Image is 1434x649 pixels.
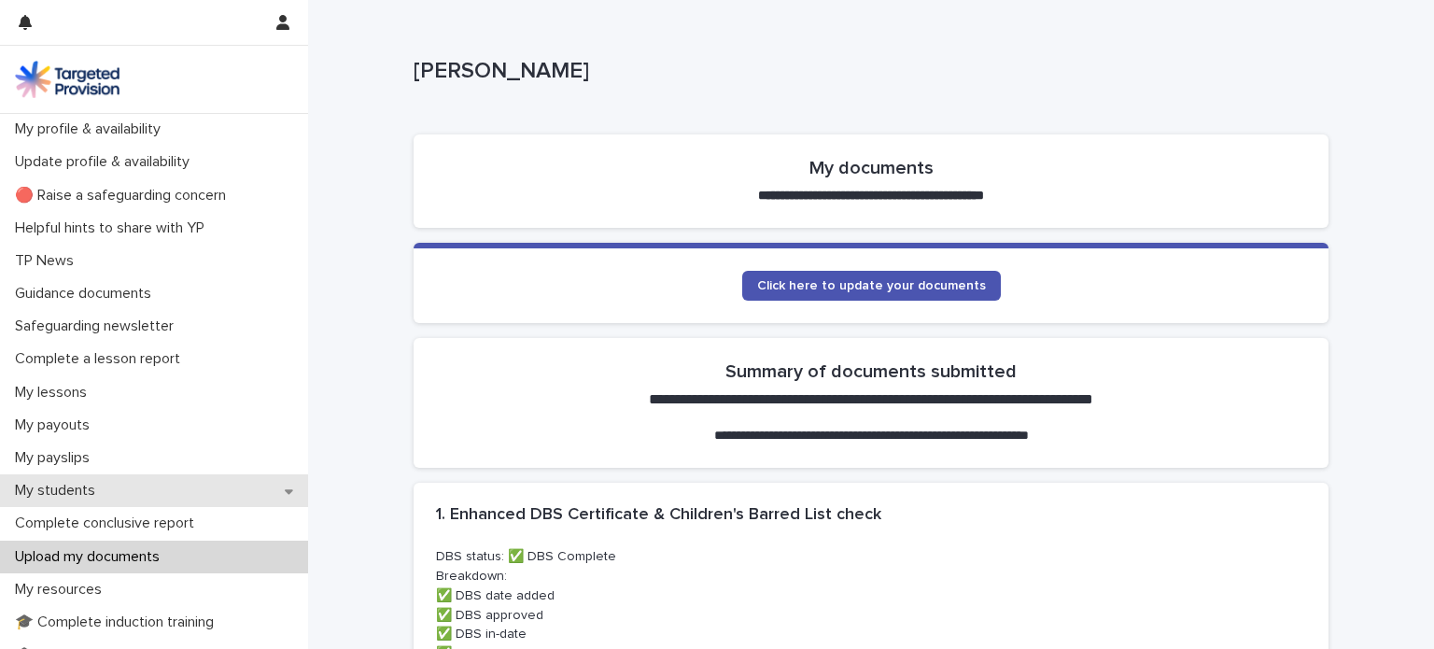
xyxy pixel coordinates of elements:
h2: Summary of documents submitted [725,360,1017,383]
p: 🔴 Raise a safeguarding concern [7,187,241,205]
h2: My documents [809,157,934,179]
p: Update profile & availability [7,153,204,171]
span: Click here to update your documents [757,279,986,292]
p: Complete conclusive report [7,515,209,532]
p: My payouts [7,416,105,434]
p: Complete a lesson report [7,350,195,368]
img: M5nRWzHhSzIhMunXDL62 [15,61,119,98]
p: [PERSON_NAME] [414,58,1321,85]
p: Safeguarding newsletter [7,317,189,335]
a: Click here to update your documents [742,271,1001,301]
p: My lessons [7,384,102,402]
p: My payslips [7,449,105,467]
p: Upload my documents [7,548,175,566]
p: Helpful hints to share with YP [7,219,219,237]
h2: 1. Enhanced DBS Certificate & Children's Barred List check [436,505,881,526]
p: 🎓 Complete induction training [7,614,229,631]
p: My students [7,482,110,500]
p: TP News [7,252,89,270]
p: My profile & availability [7,120,176,138]
p: Guidance documents [7,285,166,303]
p: My resources [7,581,117,599]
